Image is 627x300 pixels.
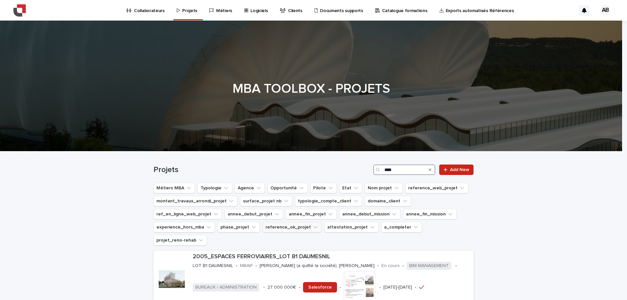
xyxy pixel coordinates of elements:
[381,222,422,232] button: a_completer
[402,263,404,269] p: •
[450,167,469,172] span: Add New
[255,263,257,269] p: •
[193,283,259,292] span: BUREAUX / ADMINISTRATION
[153,209,222,219] button: ref_en_ligne_web_projet
[439,165,474,175] a: Add New
[153,235,207,245] button: projet_reno-rehab
[286,209,337,219] button: annee_fin_projet
[260,263,375,269] p: [PERSON_NAME] (a quitté la société), [PERSON_NAME]
[240,196,292,206] button: surface_projet nb
[340,285,341,290] p: •
[295,196,362,206] button: typologie_compte_client
[153,165,371,175] h1: Projets
[600,5,611,16] div: AB
[405,183,468,193] button: reference_web_projet
[153,196,237,206] button: montant_travaux_arrondi_projet
[415,285,416,290] p: •
[339,183,362,193] button: Etat
[193,263,233,269] p: LOT B1 DAUMESNIL
[310,183,337,193] button: Pilote
[303,282,337,292] a: Salesforce
[225,209,283,219] button: annee_debut_projet
[193,253,471,261] p: 2005_ESPACES FERROVIAIRES_LOT B1 DAUMESNIL
[379,285,381,290] p: •
[377,263,379,269] p: •
[365,196,411,206] button: domaine_client
[339,209,400,219] button: annee_debut_mission
[235,183,265,193] button: Agence
[217,222,260,232] button: phase_projet
[267,285,296,290] p: 27 000 000€
[455,263,457,269] p: •
[267,183,308,193] button: Opportunité
[198,183,232,193] button: Typologie
[299,285,300,290] p: •
[407,262,451,270] span: BIM MANAGEMENT
[373,165,435,175] input: Search
[263,285,265,290] p: •
[13,4,26,17] img: YiAiwBLRm2aPEWe5IFcA
[151,81,471,97] h1: MBA TOOLBOX - PROJETS
[381,263,400,269] p: En cours
[383,285,412,290] p: [DATE]-[DATE]
[153,222,215,232] button: experience_hors_mba
[308,285,332,290] span: Salesforce
[403,209,457,219] button: annee_fin_mission
[240,263,253,269] p: MBAIF
[365,183,403,193] button: Nom projet
[263,222,322,232] button: reference_ok_projet
[153,183,195,193] button: Métiers MBA
[236,263,237,269] p: •
[324,222,378,232] button: attestation_projet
